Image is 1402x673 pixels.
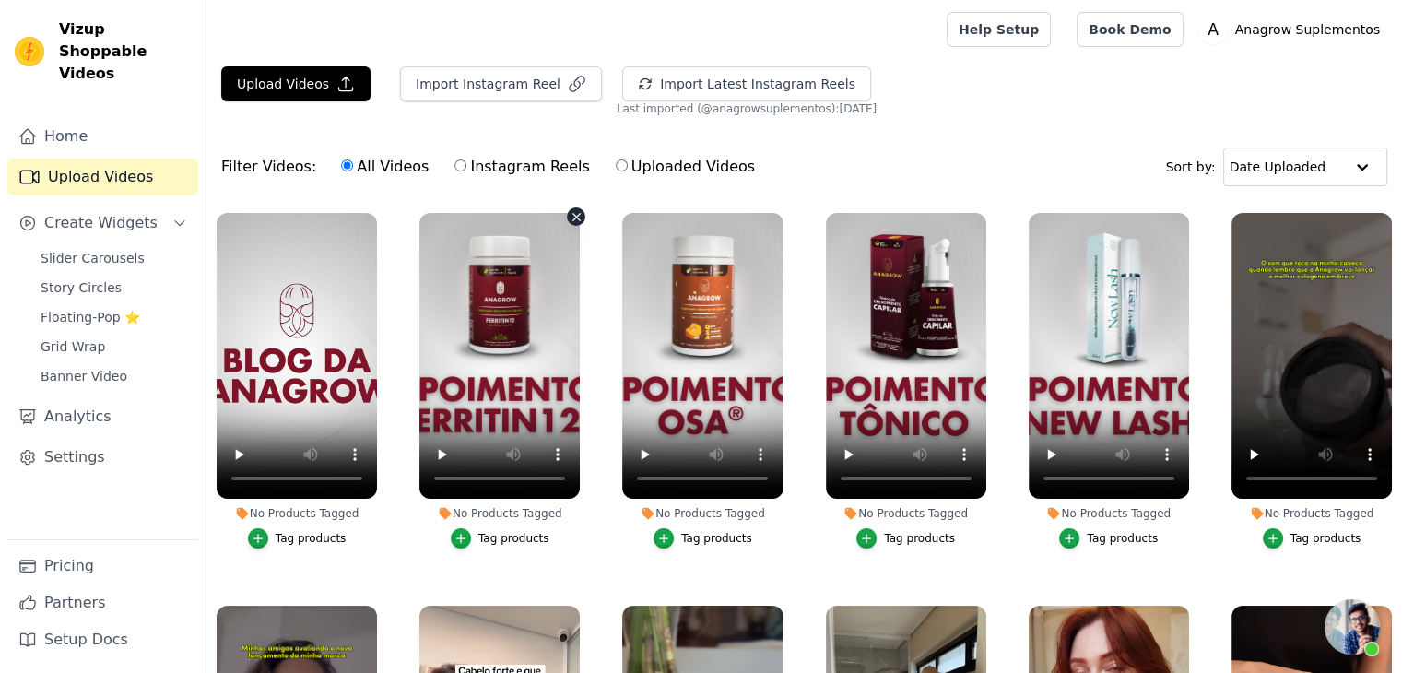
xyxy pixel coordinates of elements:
a: Banner Video [29,363,198,389]
div: Tag products [1290,531,1361,546]
a: Floating-Pop ⭐ [29,304,198,330]
span: Floating-Pop ⭐ [41,308,140,326]
img: Vizup [15,37,44,66]
button: Tag products [451,528,549,549]
button: Tag products [856,528,955,549]
button: Video Delete [567,207,585,226]
div: No Products Tagged [217,506,377,521]
div: Tag products [884,531,955,546]
div: Tag products [1087,531,1158,546]
a: Analytics [7,398,198,435]
text: A [1208,20,1219,39]
div: Tag products [681,531,752,546]
a: Grid Wrap [29,334,198,360]
a: Upload Videos [7,159,198,195]
button: A Anagrow Suplementos [1198,13,1387,46]
span: Story Circles [41,278,122,297]
a: Story Circles [29,275,198,301]
a: Partners [7,584,198,621]
label: Instagram Reels [454,155,590,179]
a: Book Demo [1077,12,1183,47]
div: No Products Tagged [622,506,783,521]
label: Uploaded Videos [615,155,756,179]
a: Settings [7,439,198,476]
input: All Videos [341,159,353,171]
a: Help Setup [947,12,1051,47]
a: Slider Carousels [29,245,198,271]
button: Tag products [1263,528,1361,549]
div: No Products Tagged [419,506,580,521]
span: Vizup Shoppable Videos [59,18,191,85]
button: Create Widgets [7,205,198,242]
input: Instagram Reels [454,159,466,171]
span: Grid Wrap [41,337,105,356]
div: No Products Tagged [826,506,986,521]
a: Setup Docs [7,621,198,658]
input: Uploaded Videos [616,159,628,171]
span: Slider Carousels [41,249,145,267]
div: No Products Tagged [1029,506,1189,521]
div: No Products Tagged [1231,506,1392,521]
span: Banner Video [41,367,127,385]
div: Filter Videos: [221,146,765,188]
div: Tag products [276,531,347,546]
button: Import Instagram Reel [400,66,602,101]
button: Upload Videos [221,66,371,101]
button: Tag products [1059,528,1158,549]
a: Pricing [7,548,198,584]
div: Tag products [478,531,549,546]
button: Import Latest Instagram Reels [622,66,871,101]
button: Tag products [248,528,347,549]
label: All Videos [340,155,430,179]
span: Last imported (@ anagrowsuplementos ): [DATE] [617,101,877,116]
span: Create Widgets [44,212,158,234]
a: Bate-papo aberto [1325,599,1380,655]
p: Anagrow Suplementos [1228,13,1387,46]
button: Tag products [654,528,752,549]
div: Sort by: [1166,148,1388,186]
a: Home [7,118,198,155]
